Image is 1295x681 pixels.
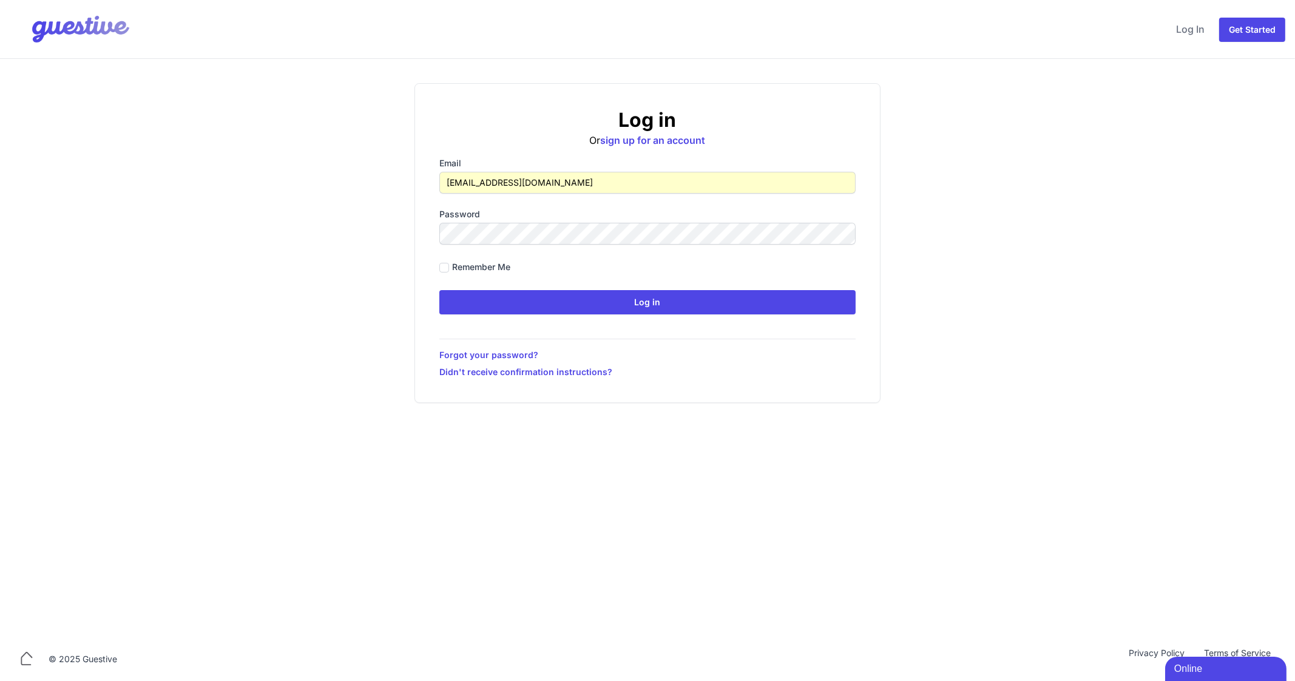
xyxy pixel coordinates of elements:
[439,157,856,169] label: Email
[1119,647,1194,671] a: Privacy Policy
[439,108,856,132] h2: Log in
[1194,647,1280,671] a: Terms of Service
[10,5,132,53] img: Your Company
[49,653,117,665] div: © 2025 Guestive
[439,208,856,220] label: Password
[452,261,510,273] label: Remember me
[601,134,706,146] a: sign up for an account
[439,349,856,361] a: Forgot your password?
[1219,18,1285,42] a: Get Started
[1171,15,1209,44] a: Log In
[439,108,856,147] div: Or
[439,290,856,314] input: Log in
[439,172,856,194] input: you@example.com
[1165,654,1289,681] iframe: chat widget
[439,366,856,378] a: Didn't receive confirmation instructions?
